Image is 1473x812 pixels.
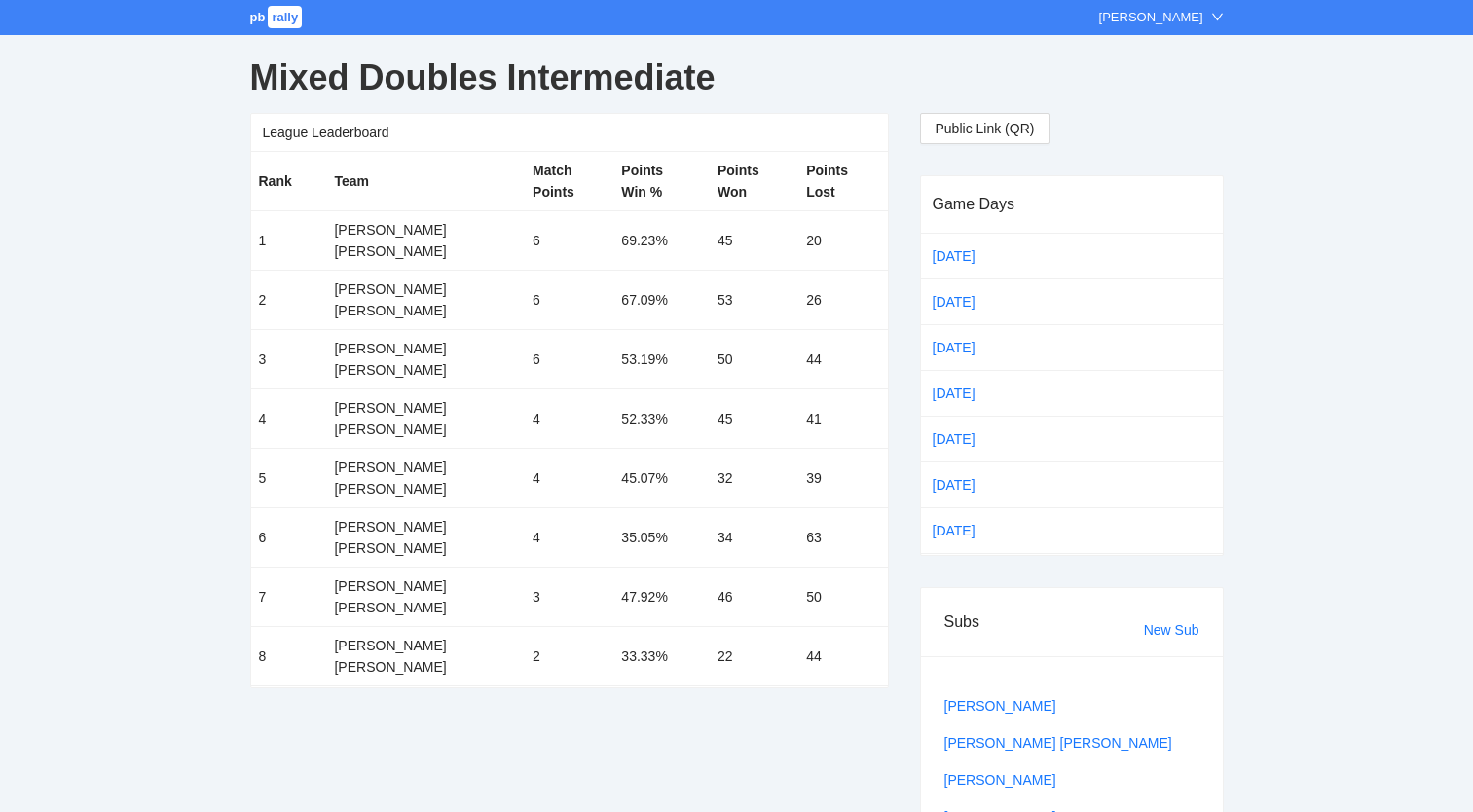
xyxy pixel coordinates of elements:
span: Public Link (QR) [936,118,1035,139]
div: [PERSON_NAME] [334,219,517,240]
div: [PERSON_NAME] [1099,8,1203,27]
td: 39 [798,449,887,508]
span: down [1211,11,1224,23]
div: [PERSON_NAME] [334,575,517,597]
td: 67.09% [613,271,710,330]
td: 45.07% [613,449,710,508]
div: Points [806,160,879,181]
td: 53 [710,271,798,330]
td: 44 [798,627,887,686]
td: 8 [251,627,327,686]
a: [DATE] [929,333,1011,362]
div: Points [718,160,791,181]
td: 2 [525,627,613,686]
td: 45 [710,211,798,271]
span: pb [250,10,266,24]
td: 7 [251,568,327,627]
div: Win % [621,181,702,203]
div: [PERSON_NAME] [334,635,517,656]
td: 41 [798,389,887,449]
td: 4 [525,508,613,568]
td: 6 [251,508,327,568]
td: 1 [251,211,327,271]
td: 50 [798,568,887,627]
td: 6 [525,211,613,271]
td: 34 [710,508,798,568]
td: 2 [251,271,327,330]
a: [PERSON_NAME] [944,772,1056,788]
td: 3 [251,330,327,389]
div: [PERSON_NAME] [334,537,517,559]
div: [PERSON_NAME] [334,478,517,499]
div: Match [533,160,606,181]
td: 35.05% [613,508,710,568]
div: Lost [806,181,879,203]
a: [DATE] [929,287,1011,316]
div: [PERSON_NAME] [334,240,517,262]
div: [PERSON_NAME] [334,300,517,321]
div: Won [718,181,791,203]
td: 47.92% [613,568,710,627]
td: 4 [525,449,613,508]
div: [PERSON_NAME] [334,359,517,381]
td: 33.33% [613,627,710,686]
a: [DATE] [929,470,1011,499]
td: 26 [798,271,887,330]
td: 4 [525,389,613,449]
td: 45 [710,389,798,449]
td: 6 [525,330,613,389]
a: [PERSON_NAME] [944,698,1056,714]
div: Team [334,170,517,192]
td: 5 [251,449,327,508]
a: [DATE] [929,379,1011,408]
td: 44 [798,330,887,389]
div: [PERSON_NAME] [334,397,517,419]
td: 4 [251,389,327,449]
a: [PERSON_NAME] [PERSON_NAME] [944,735,1172,751]
td: 69.23% [613,211,710,271]
a: New Sub [1144,622,1199,638]
div: Rank [259,170,319,192]
td: 46 [710,568,798,627]
td: 63 [798,508,887,568]
div: [PERSON_NAME] [334,278,517,300]
div: [PERSON_NAME] [334,457,517,478]
td: 6 [525,271,613,330]
div: League Leaderboard [263,114,876,151]
td: 53.19% [613,330,710,389]
div: Points [621,160,702,181]
a: pbrally [250,10,306,24]
td: 22 [710,627,798,686]
div: Game Days [933,176,1211,232]
div: [PERSON_NAME] [334,419,517,440]
div: [PERSON_NAME] [334,597,517,618]
td: 50 [710,330,798,389]
td: 32 [710,449,798,508]
div: [PERSON_NAME] [334,656,517,678]
a: [DATE] [929,516,1011,545]
td: 20 [798,211,887,271]
td: 52.33% [613,389,710,449]
div: Points [533,181,606,203]
a: [DATE] [929,424,1011,454]
div: [PERSON_NAME] [334,516,517,537]
span: rally [268,6,302,28]
div: [PERSON_NAME] [334,338,517,359]
div: Subs [944,594,1144,649]
td: 3 [525,568,613,627]
div: Mixed Doubles Intermediate [250,43,1224,113]
a: [DATE] [929,241,1011,271]
button: Public Link (QR) [920,113,1050,144]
